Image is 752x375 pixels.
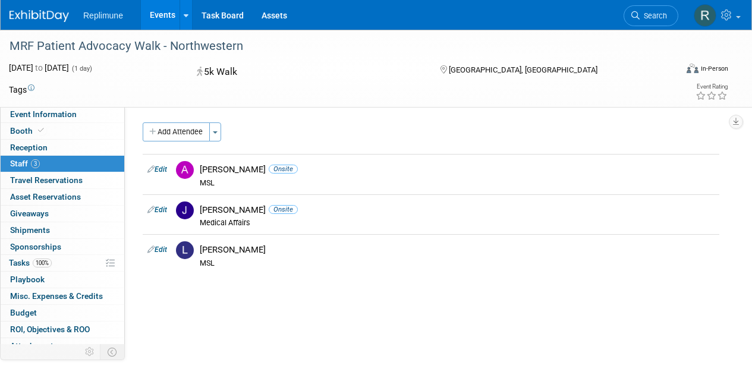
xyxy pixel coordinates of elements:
a: Tasks100% [1,255,124,271]
div: MSL [200,259,715,268]
i: Booth reservation complete [38,127,44,134]
span: Travel Reservations [10,175,83,185]
span: Sponsorships [10,242,61,251]
span: Playbook [10,275,45,284]
div: [PERSON_NAME] [200,244,715,256]
a: ROI, Objectives & ROO [1,322,124,338]
a: Shipments [1,222,124,238]
a: Reception [1,140,124,156]
span: (1 day) [71,65,92,73]
span: Attachments [10,341,58,351]
img: Format-Inperson.png [687,64,698,73]
span: Budget [10,308,37,317]
div: [PERSON_NAME] [200,204,715,216]
img: J.jpg [176,201,194,219]
a: Giveaways [1,206,124,222]
td: Tags [9,84,34,96]
span: [DATE] [DATE] [9,63,69,73]
a: Edit [147,165,167,174]
span: 3 [31,159,40,168]
a: Search [624,5,678,26]
a: Staff3 [1,156,124,172]
a: Travel Reservations [1,172,124,188]
div: 5k Walk [193,62,421,83]
div: Event Format [623,62,728,80]
img: A.jpg [176,161,194,179]
a: Sponsorships [1,239,124,255]
span: Misc. Expenses & Credits [10,291,103,301]
span: 100% [33,259,52,267]
span: Replimune [83,11,123,20]
td: Toggle Event Tabs [100,344,125,360]
a: Event Information [1,106,124,122]
span: Reception [10,143,48,152]
a: Budget [1,305,124,321]
a: Playbook [1,272,124,288]
span: Tasks [9,258,52,267]
span: Asset Reservations [10,192,81,201]
span: Shipments [10,225,50,235]
span: Onsite [269,205,298,214]
span: Search [640,11,667,20]
span: ROI, Objectives & ROO [10,324,90,334]
div: MRF Patient Advocacy Walk - Northwestern [5,36,667,57]
a: Misc. Expenses & Credits [1,288,124,304]
span: Booth [10,126,46,135]
div: MSL [200,178,715,188]
div: [PERSON_NAME] [200,164,715,175]
img: Rosalind Malhotra [694,4,716,27]
a: Attachments [1,338,124,354]
div: Medical Affairs [200,218,715,228]
a: Edit [147,206,167,214]
span: Onsite [269,165,298,174]
div: In-Person [700,64,728,73]
span: Staff [10,159,40,168]
span: to [33,63,45,73]
img: L.jpg [176,241,194,259]
a: Booth [1,123,124,139]
button: Add Attendee [143,122,210,141]
span: Giveaways [10,209,49,218]
td: Personalize Event Tab Strip [80,344,100,360]
a: Edit [147,245,167,254]
a: Asset Reservations [1,189,124,205]
span: [GEOGRAPHIC_DATA], [GEOGRAPHIC_DATA] [449,65,597,74]
img: ExhibitDay [10,10,69,22]
span: Event Information [10,109,77,119]
div: Event Rating [696,84,728,90]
